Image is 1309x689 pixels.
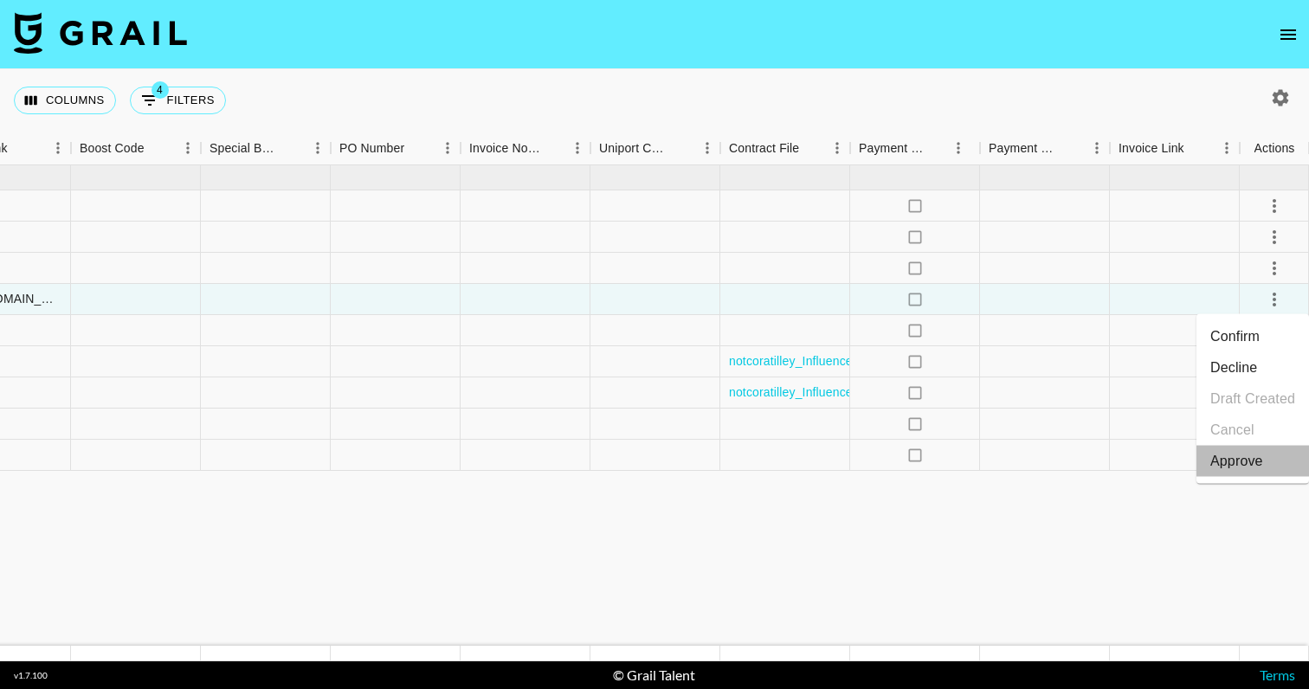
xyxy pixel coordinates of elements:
div: PO Number [339,132,404,165]
div: Payment Sent Date [980,132,1110,165]
a: notcoratilley_Influencer Promotion Terms-KOL_DFSYYYXKOL20250724002.pdf [729,352,1168,370]
button: Sort [1060,136,1084,160]
div: Actions [1254,132,1295,165]
button: select merge strategy [1260,285,1289,314]
div: Boost Code [71,132,201,165]
div: Payment Sent [850,132,980,165]
button: Sort [670,136,694,160]
div: v 1.7.100 [14,670,48,681]
button: Sort [1184,136,1209,160]
button: Sort [799,136,823,160]
div: Approve [1210,451,1263,472]
div: Special Booking Type [210,132,280,165]
div: Uniport Contact Email [599,132,670,165]
button: Menu [1214,135,1240,161]
button: Sort [926,136,951,160]
button: open drawer [1271,17,1306,52]
div: Payment Sent [859,132,926,165]
div: Invoice Notes [469,132,540,165]
img: Grail Talent [14,12,187,54]
button: Show filters [130,87,226,114]
button: Menu [175,135,201,161]
button: select merge strategy [1260,191,1289,221]
button: select merge strategy [1260,222,1289,252]
div: Boost Code [80,132,145,165]
div: Payment Sent Date [989,132,1060,165]
div: PO Number [331,132,461,165]
span: 4 [152,81,169,99]
button: Sort [404,136,429,160]
div: Invoice Link [1110,132,1240,165]
button: Menu [945,135,971,161]
button: Menu [435,135,461,161]
li: Confirm [1196,321,1309,352]
div: Special Booking Type [201,132,331,165]
div: Contract File [729,132,799,165]
li: Decline [1196,352,1309,383]
div: Invoice Notes [461,132,590,165]
button: Select columns [14,87,116,114]
button: select merge strategy [1260,254,1289,283]
div: Actions [1240,132,1309,165]
button: Menu [45,135,71,161]
button: Sort [280,136,305,160]
button: Menu [694,135,720,161]
button: Sort [8,136,32,160]
div: Invoice Link [1119,132,1184,165]
div: Contract File [720,132,850,165]
a: Terms [1260,666,1295,683]
button: Menu [1084,135,1110,161]
a: notcoratilley_Influencer Promotion Terms-KOL_DFSYYYXKOL20250724002.pdf [729,383,1168,401]
div: Uniport Contact Email [590,132,720,165]
button: Menu [824,135,850,161]
button: Sort [540,136,564,160]
button: Sort [145,136,169,160]
button: Menu [305,135,331,161]
button: Menu [564,135,590,161]
div: © Grail Talent [613,666,695,684]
